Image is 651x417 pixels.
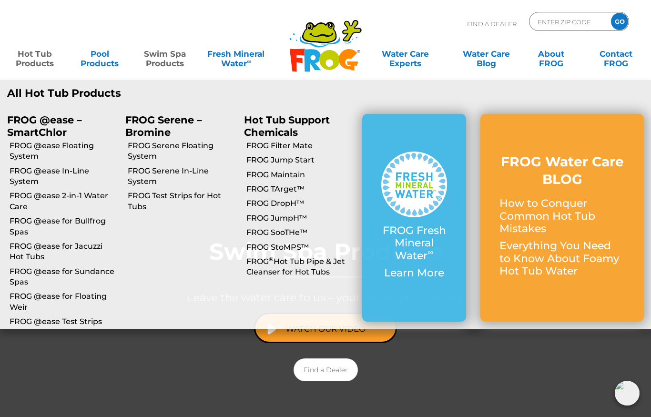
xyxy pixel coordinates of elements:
input: GO [611,13,628,30]
a: FROG Water Care BLOG How to Conquer Common Hot Tub Mistakes Everything You Need to Know About Foa... [499,153,625,282]
a: Water CareExperts [364,44,446,63]
a: FROG @ease Test Strips [10,316,118,327]
a: FROG DropH™ [246,198,355,209]
a: FROG Filter Mate [246,141,355,151]
a: FROG @ease 2-in-1 Water Care [10,191,118,212]
a: Hot TubProducts [10,44,60,63]
a: Fresh MineralWater∞ [204,44,268,63]
p: How to Conquer Common Hot Tub Mistakes [499,197,625,235]
a: FROG®Hot Tub Pipe & Jet Cleanser for Hot Tubs [246,256,355,278]
a: FROG Jump Start [246,155,355,165]
a: FROG JumpH™ [246,213,355,224]
a: Find a Dealer [294,358,358,381]
a: FROG @ease In-Line System [10,166,118,187]
a: FROG @ease for Floating Weir [10,291,118,313]
a: FROG @ease for Bullfrog Spas [10,216,118,237]
a: Swim SpaProducts [140,44,190,63]
p: Everything You Need to Know About Foamy Hot Tub Water [499,240,625,277]
a: PoolProducts [74,44,125,63]
a: Hot Tub Support Chemicals [244,114,330,138]
p: Learn More [381,267,447,279]
a: FROG Test Strips for Hot Tubs [128,191,236,212]
p: FROG Serene – Bromine [125,114,229,138]
a: FROG StoMPS™ [246,242,355,253]
a: FROG Fresh Mineral Water∞ Learn More [381,152,447,285]
sup: ® [269,255,274,263]
sup: ∞ [427,247,433,257]
p: FROG Fresh Mineral Water [381,224,447,262]
p: Find A Dealer [467,12,517,36]
input: Zip Code Form [537,15,601,29]
a: FROG @ease for Sundance Spas [10,266,118,288]
h3: FROG Water Care BLOG [499,153,625,188]
a: Water CareBlog [461,44,511,63]
p: FROG @ease – SmartChlor [7,114,111,138]
sup: ∞ [247,58,251,65]
a: AboutFROG [526,44,577,63]
img: openIcon [615,381,640,406]
a: FROG SooTHe™ [246,227,355,238]
a: FROG Serene Floating System [128,141,236,162]
a: ContactFROG [591,44,641,63]
a: FROG @ease Floating System [10,141,118,162]
a: All Hot Tub Products [7,87,318,100]
a: FROG Maintain [246,170,355,180]
a: FROG Serene In-Line System [128,166,236,187]
a: FROG @ease for Jacuzzi Hot Tubs [10,241,118,263]
a: FROG TArget™ [246,184,355,194]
